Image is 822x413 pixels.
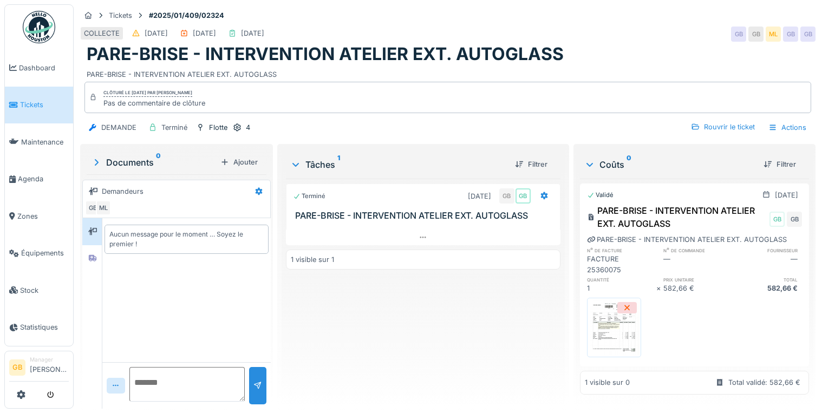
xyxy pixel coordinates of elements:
div: GB [748,27,764,42]
h6: fournisseur [733,247,802,254]
a: Dashboard [5,49,73,87]
a: Tickets [5,87,73,124]
div: [DATE] [193,28,216,38]
div: [DATE] [241,28,264,38]
h6: n° de commande [663,247,733,254]
img: m91v9erzkzs8q9my0565jbhyczsm [590,300,638,355]
sup: 0 [156,156,161,169]
div: Coûts [584,158,755,171]
div: Ajouter [216,155,262,169]
div: Aucun message pour le moment … Soyez le premier ! [109,230,264,249]
div: Filtrer [511,157,552,172]
div: GB [769,212,785,227]
div: Clôturé le [DATE] par [PERSON_NAME] [103,89,192,97]
div: ML [766,27,781,42]
div: — [733,254,802,274]
div: [DATE] [468,191,491,201]
h6: quantité [587,276,656,283]
div: [DATE] [775,190,798,200]
div: [DATE] [145,28,168,38]
div: Terminé [293,192,325,201]
div: GB [787,212,802,227]
h6: prix unitaire [663,276,733,283]
div: GB [800,27,816,42]
div: Filtrer [759,157,800,172]
div: Rouvrir le ticket [687,120,759,134]
div: — [663,254,733,274]
div: Documents [91,156,216,169]
a: Équipements [5,235,73,272]
div: Actions [764,120,811,135]
span: Tickets [20,100,69,110]
div: GB [731,27,746,42]
div: PARE-BRISE - INTERVENTION ATELIER EXT. AUTOGLASS [87,65,809,80]
h6: total [733,276,802,283]
div: Flotte [209,122,227,133]
div: 582,66 € [733,283,802,293]
div: DEMANDE [101,122,136,133]
div: GB [783,27,798,42]
span: Équipements [21,248,69,258]
div: 1 visible sur 0 [585,377,630,388]
div: 1 [587,283,656,293]
div: Validé [587,191,614,200]
sup: 0 [627,158,631,171]
div: × [656,283,663,293]
div: FACTURE 25360075 [587,254,656,274]
div: GB [85,200,100,215]
li: [PERSON_NAME] [30,356,69,379]
span: Zones [17,211,69,221]
h1: PARE-BRISE - INTERVENTION ATELIER EXT. AUTOGLASS [87,44,564,64]
strong: #2025/01/409/02324 [145,10,229,21]
img: Badge_color-CXgf-gQk.svg [23,11,55,43]
div: Pas de commentaire de clôture [103,98,205,108]
div: 1 visible sur 1 [291,254,334,265]
a: GB Manager[PERSON_NAME] [9,356,69,382]
a: Stock [5,272,73,309]
div: Terminé [161,122,187,133]
span: Dashboard [19,63,69,73]
div: Tâches [290,158,506,171]
div: GB [499,188,514,204]
div: COLLECTE [84,28,120,38]
span: Stock [20,285,69,296]
span: Maintenance [21,137,69,147]
a: Agenda [5,161,73,198]
div: 4 [246,122,250,133]
span: Statistiques [20,322,69,332]
a: Zones [5,198,73,235]
div: GB [516,188,531,204]
div: PARE-BRISE - INTERVENTION ATELIER EXT. AUTOGLASS [587,204,767,230]
a: Maintenance [5,123,73,161]
a: Statistiques [5,309,73,346]
div: Demandeurs [102,186,143,196]
div: 582,66 € [663,283,733,293]
div: Tickets [109,10,132,21]
h6: n° de facture [587,247,656,254]
h3: PARE-BRISE - INTERVENTION ATELIER EXT. AUTOGLASS [295,211,555,221]
div: Manager [30,356,69,364]
li: GB [9,359,25,376]
div: Total validé: 582,66 € [728,377,800,388]
div: ML [96,200,111,215]
sup: 1 [337,158,340,171]
span: Agenda [18,174,69,184]
div: PARE-BRISE - INTERVENTION ATELIER EXT. AUTOGLASS [587,234,787,245]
